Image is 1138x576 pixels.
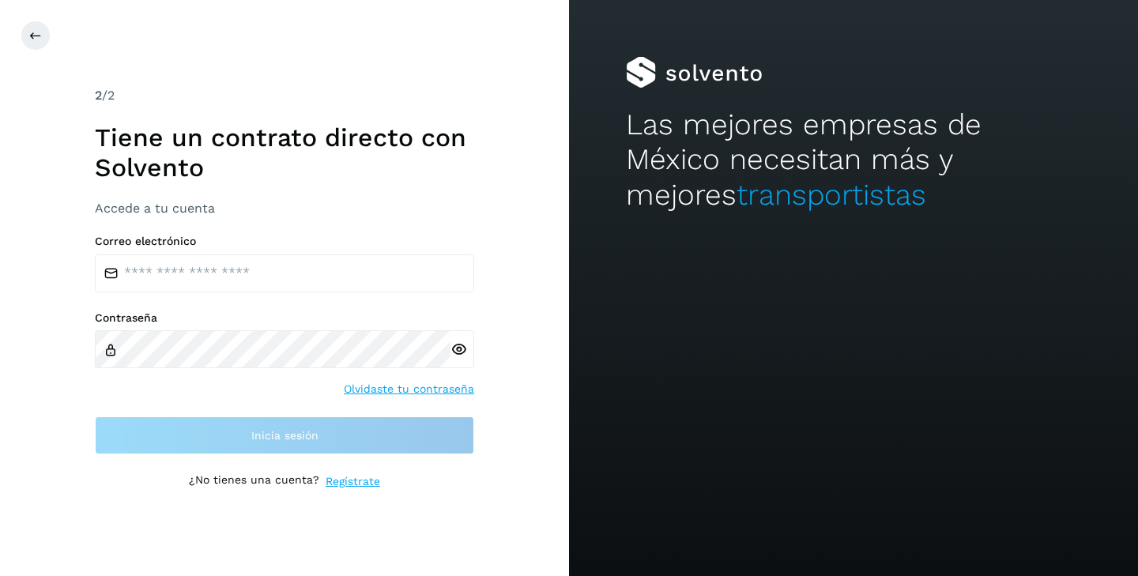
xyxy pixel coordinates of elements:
[344,381,474,397] a: Olvidaste tu contraseña
[326,473,380,490] a: Regístrate
[737,178,926,212] span: transportistas
[95,416,474,454] button: Inicia sesión
[251,430,318,441] span: Inicia sesión
[95,122,474,183] h1: Tiene un contrato directo con Solvento
[189,473,319,490] p: ¿No tienes una cuenta?
[95,311,474,325] label: Contraseña
[95,201,474,216] h3: Accede a tu cuenta
[95,86,474,105] div: /2
[95,235,474,248] label: Correo electrónico
[95,88,102,103] span: 2
[626,107,1081,213] h2: Las mejores empresas de México necesitan más y mejores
